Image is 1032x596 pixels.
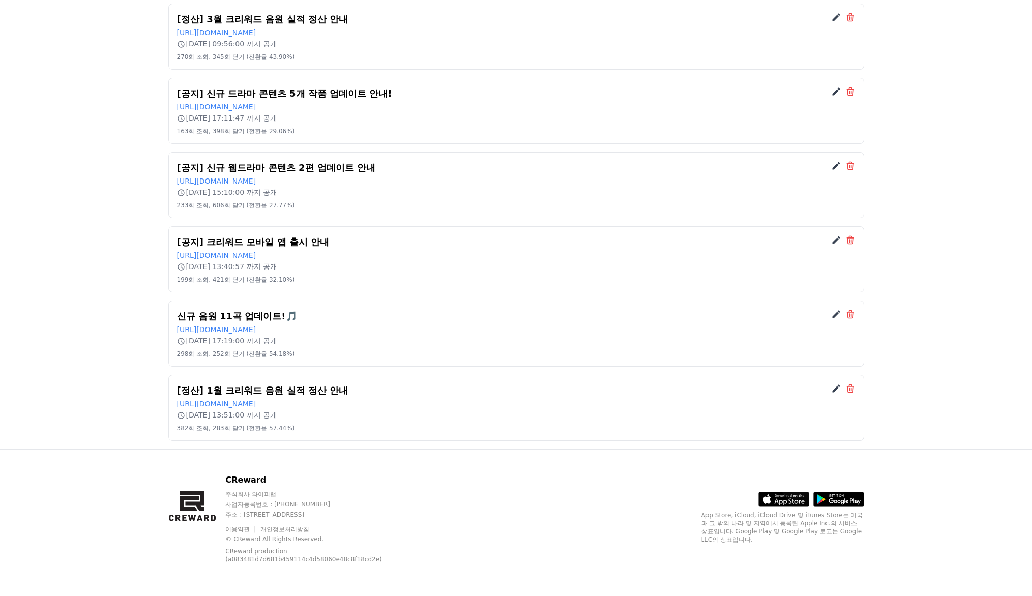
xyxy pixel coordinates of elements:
[67,322,131,348] a: Messages
[177,350,245,357] span: 298회 조회, 252회 닫기
[246,350,294,357] span: (전환율 54.18%)
[260,526,309,533] a: 개인정보처리방침
[177,177,256,185] a: [URL][DOMAIN_NAME]
[177,425,245,432] span: 382회 조회, 283회 닫기
[225,511,404,519] p: 주소 : [STREET_ADDRESS]
[151,338,175,346] span: Settings
[177,251,256,259] a: [URL][DOMAIN_NAME]
[177,336,856,346] p: [DATE] 17:19:00 까지 공개
[225,535,404,543] p: © CReward All Rights Reserved.
[177,28,256,37] a: [URL][DOMAIN_NAME]
[225,490,404,498] p: 주식회사 와이피랩
[177,161,856,175] h2: [공지] 신규 웹드라마 콘텐츠 2편 업데이트 안내
[246,128,294,135] span: (전환율 29.06%)
[177,309,856,323] h2: 신규 음원 11곡 업데이트!🎵
[246,202,294,209] span: (전환율 27.77%)
[177,113,856,123] p: [DATE] 17:11:47 까지 공개
[177,187,856,197] p: [DATE] 15:10:00 까지 공개
[177,202,245,209] span: 233회 조회, 606회 닫기
[177,276,245,283] span: 199회 조회, 421회 닫기
[177,39,856,49] p: [DATE] 09:56:00 까지 공개
[177,410,856,420] p: [DATE] 13:51:00 까지 공개
[177,128,245,135] span: 163회 조회, 398회 닫기
[246,53,294,61] span: (전환율 43.90%)
[225,474,404,486] p: CReward
[84,338,114,346] span: Messages
[177,383,856,398] h2: [정산] 1월 크리워드 음원 실적 정산 안내
[225,526,257,533] a: 이용약관
[131,322,195,348] a: Settings
[177,103,256,111] a: [URL][DOMAIN_NAME]
[3,322,67,348] a: Home
[246,425,294,432] span: (전환율 57.44%)
[177,86,856,101] h2: [공지] 신규 드라마 콘텐츠 5개 작품 업데이트 안내!
[177,53,245,61] span: 270회 조회, 345회 닫기
[177,400,256,408] a: [URL][DOMAIN_NAME]
[701,511,864,544] p: App Store, iCloud, iCloud Drive 및 iTunes Store는 미국과 그 밖의 나라 및 지역에서 등록된 Apple Inc.의 서비스 상표입니다. Goo...
[177,12,856,26] h2: [정산] 3월 크리워드 음원 실적 정산 안내
[177,235,856,249] h2: [공지] 크리워드 모바일 앱 출시 안내
[225,500,404,509] p: 사업자등록번호 : [PHONE_NUMBER]
[225,547,388,563] p: CReward production (a083481d7d681b459114c4d58060e48c8f18cd2e)
[26,338,44,346] span: Home
[177,325,256,334] a: [URL][DOMAIN_NAME]
[246,276,294,283] span: (전환율 32.10%)
[177,261,856,272] p: [DATE] 13:40:57 까지 공개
